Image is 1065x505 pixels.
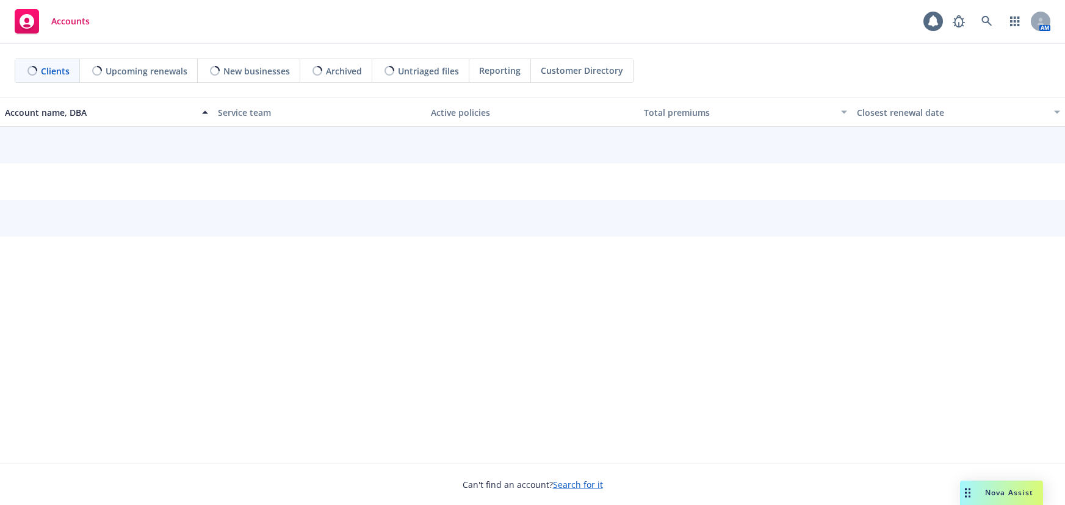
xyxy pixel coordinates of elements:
span: Upcoming renewals [106,65,187,77]
span: Archived [326,65,362,77]
span: Untriaged files [398,65,459,77]
a: Search [975,9,999,34]
span: Can't find an account? [463,478,603,491]
div: Closest renewal date [857,106,1047,119]
span: Accounts [51,16,90,26]
button: Active policies [426,98,639,127]
button: Service team [213,98,426,127]
span: New businesses [223,65,290,77]
a: Report a Bug [947,9,971,34]
span: Clients [41,65,70,77]
a: Search for it [553,479,603,490]
div: Service team [218,106,421,119]
span: Nova Assist [985,487,1033,498]
a: Accounts [10,4,95,38]
span: Reporting [479,64,521,77]
div: Total premiums [644,106,834,119]
div: Drag to move [960,481,975,505]
button: Total premiums [639,98,852,127]
button: Closest renewal date [852,98,1065,127]
div: Active policies [431,106,634,119]
span: Customer Directory [541,64,623,77]
div: Account name, DBA [5,106,195,119]
button: Nova Assist [960,481,1043,505]
a: Switch app [1003,9,1027,34]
